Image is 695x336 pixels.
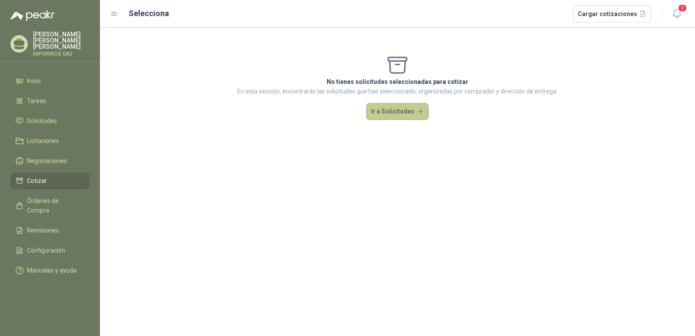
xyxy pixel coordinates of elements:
p: [PERSON_NAME] [PERSON_NAME] [PERSON_NAME] [33,31,89,50]
span: 1 [678,4,687,12]
span: Solicitudes [27,116,57,126]
a: Remisiones [10,222,89,239]
p: IMPORINOX SAS [33,51,89,57]
a: Órdenes de Compra [10,193,89,219]
span: Remisiones [27,226,59,235]
a: Negociaciones [10,153,89,169]
a: Configuración [10,242,89,259]
span: Cotizar [27,176,47,186]
h2: Selecciona [129,7,169,20]
span: Tareas [27,96,46,106]
a: Cotizar [10,173,89,189]
button: 1 [669,6,685,22]
span: Negociaciones [27,156,67,166]
button: Ir a Solicitudes [366,103,429,120]
a: Tareas [10,93,89,109]
p: En esta sección, encontrarás las solicitudes que has seleccionado, organizadas por comprador y di... [237,86,558,96]
a: Inicio [10,73,89,89]
a: Solicitudes [10,113,89,129]
span: Licitaciones [27,136,59,146]
p: No tienes solicitudes seleccionadas para cotizar [237,77,558,86]
span: Configuración [27,246,65,255]
span: Órdenes de Compra [27,196,81,215]
a: Manuales y ayuda [10,262,89,279]
button: Cargar cotizaciones [573,5,652,23]
a: Licitaciones [10,133,89,149]
span: Manuales y ayuda [27,266,76,275]
img: Logo peakr [10,10,55,21]
span: Inicio [27,76,41,86]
